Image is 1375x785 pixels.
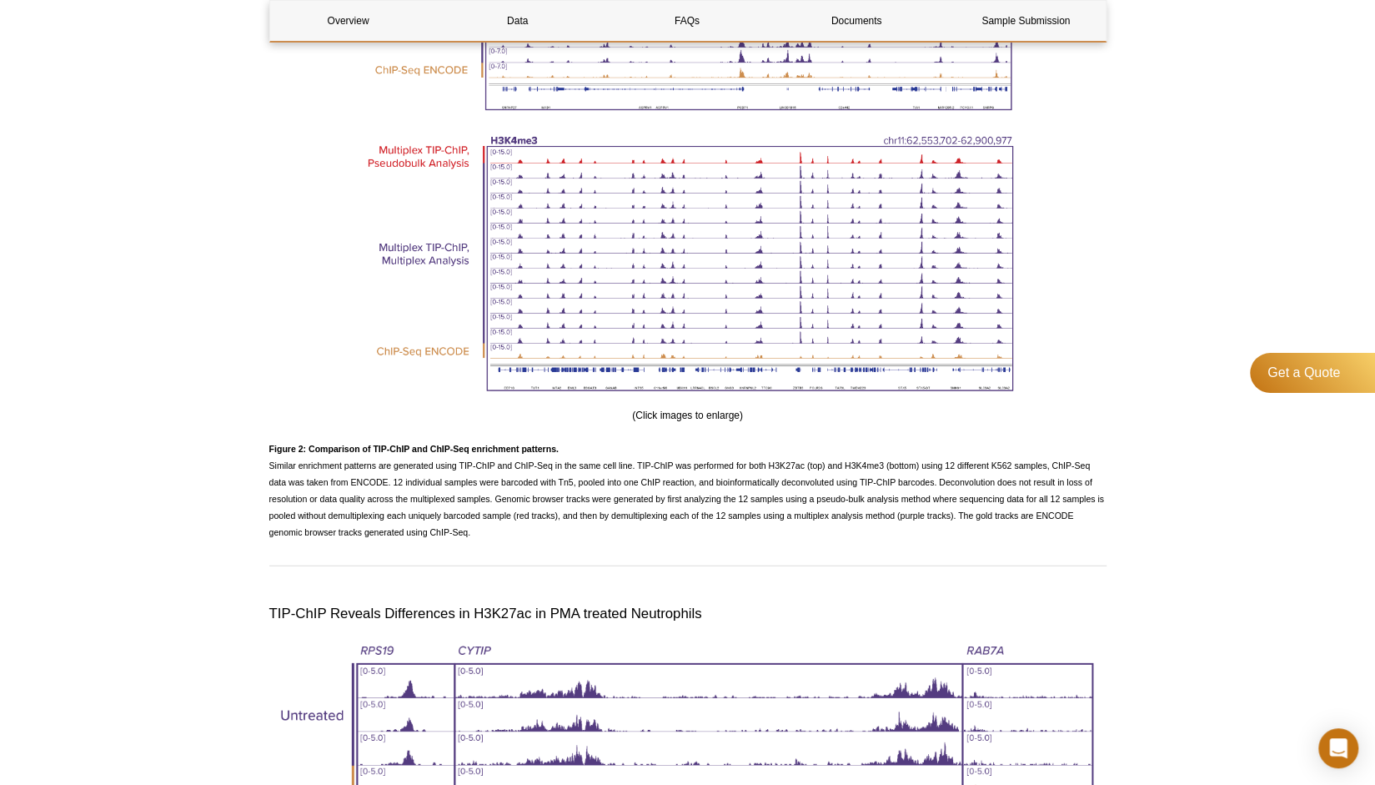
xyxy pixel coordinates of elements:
span: Similar enrichment patterns are generated using TIP-ChIP and ChIP-Seq in the same cell line. TIP-... [269,444,1104,537]
img: Comparison of TIP-ChIP and ChIP-Seq 2​ [354,126,1021,402]
div: Open Intercom Messenger [1318,728,1358,768]
a: Sample Submission [947,1,1104,41]
a: Data [439,1,596,41]
a: FAQs [609,1,765,41]
a: Documents [778,1,935,41]
h3: TIP-ChIP Reveals Differences in H3K27ac in PMA treated Neutrophils [269,604,1107,624]
a: Get a Quote [1250,353,1375,393]
strong: Figure 2: Comparison of TIP-ChIP and ChIP-Seq enrichment patterns. ​ [269,444,561,454]
a: Overview [270,1,427,41]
